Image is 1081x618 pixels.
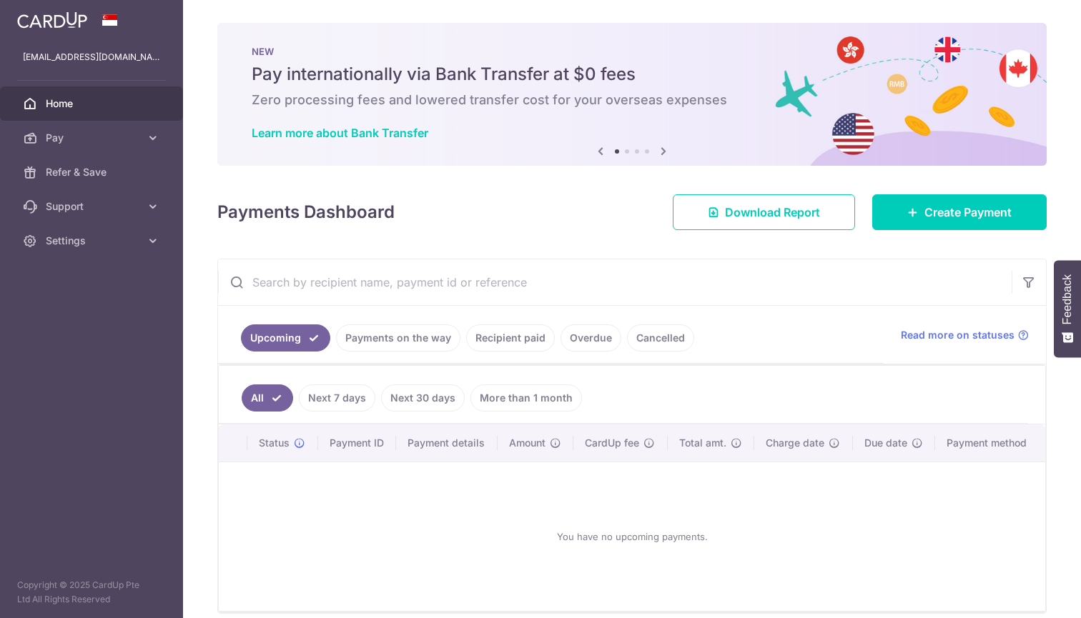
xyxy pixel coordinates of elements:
a: Overdue [561,324,621,352]
span: Read more on statuses [901,328,1015,342]
p: NEW [252,46,1012,57]
a: Next 30 days [381,384,465,412]
a: Payments on the way [336,324,460,352]
input: Search by recipient name, payment id or reference [218,259,1012,305]
span: Amount [509,436,546,450]
a: Recipient paid [466,324,555,352]
span: Download Report [725,204,820,221]
h5: Pay internationally via Bank Transfer at $0 fees [252,63,1012,86]
span: Status [259,436,290,450]
h6: Zero processing fees and lowered transfer cost for your overseas expenses [252,91,1012,109]
h4: Payments Dashboard [217,199,395,225]
img: Bank transfer banner [217,23,1047,166]
button: Feedback - Show survey [1054,260,1081,357]
th: Payment ID [318,424,396,462]
img: CardUp [17,11,87,29]
span: Pay [46,131,140,145]
span: Charge date [766,436,824,450]
th: Payment method [935,424,1045,462]
a: More than 1 month [470,384,582,412]
span: Feedback [1061,274,1074,324]
th: Payment details [396,424,498,462]
span: Due date [864,436,907,450]
span: Home [46,96,140,111]
a: Cancelled [627,324,694,352]
div: You have no upcoming payments. [236,474,1028,599]
a: All [242,384,293,412]
span: Support [46,199,140,214]
a: Read more on statuses [901,328,1029,342]
a: Next 7 days [299,384,375,412]
span: Settings [46,234,140,248]
a: Learn more about Bank Transfer [252,126,428,140]
a: Upcoming [241,324,330,352]
span: Create Payment [924,204,1012,221]
a: Create Payment [872,194,1047,230]
span: Refer & Save [46,165,140,179]
a: Download Report [673,194,855,230]
p: [EMAIL_ADDRESS][DOMAIN_NAME] [23,50,160,64]
span: Total amt. [679,436,726,450]
span: CardUp fee [585,436,639,450]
